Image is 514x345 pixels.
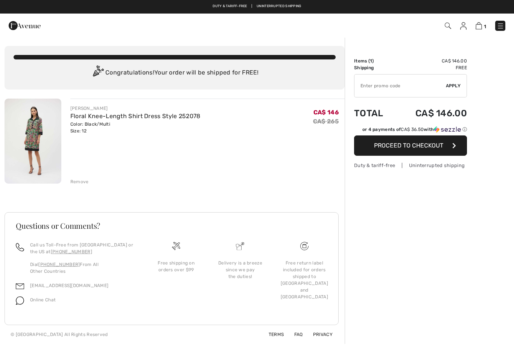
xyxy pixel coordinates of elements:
[362,126,467,133] div: or 4 payments of with
[5,99,61,184] img: Floral Knee-Length Shirt Dress Style 252078
[16,282,24,290] img: email
[236,242,244,250] img: Delivery is a breeze since we pay the duties!
[476,22,482,29] img: Shopping Bag
[484,24,486,29] span: 1
[395,64,467,71] td: Free
[16,243,24,251] img: call
[354,135,467,156] button: Proceed to Checkout
[370,58,372,64] span: 1
[16,222,327,229] h3: Questions or Comments?
[30,283,108,288] a: [EMAIL_ADDRESS][DOMAIN_NAME]
[150,260,202,273] div: Free shipping on orders over $99
[354,126,467,135] div: or 4 payments ofCA$ 36.50withSezzle Click to learn more about Sezzle
[445,23,451,29] img: Search
[434,126,461,133] img: Sezzle
[70,121,201,134] div: Color: Black/Multi Size: 12
[354,64,395,71] td: Shipping
[30,261,135,275] p: Dial From All Other Countries
[374,142,443,149] span: Proceed to Checkout
[446,82,461,89] span: Apply
[70,178,89,185] div: Remove
[38,262,80,267] a: [PHONE_NUMBER]
[30,297,56,302] span: Online Chat
[354,74,446,97] input: Promo code
[476,21,486,30] a: 1
[172,242,180,250] img: Free shipping on orders over $99
[354,58,395,64] td: Items ( )
[460,22,467,30] img: My Info
[70,112,201,120] a: Floral Knee-Length Shirt Dress Style 252078
[11,331,108,338] div: © [GEOGRAPHIC_DATA] All Rights Reserved
[9,18,41,33] img: 1ère Avenue
[313,118,339,125] s: CA$ 265
[9,21,41,29] a: 1ère Avenue
[395,100,467,126] td: CA$ 146.00
[497,22,504,30] img: Menu
[14,65,336,81] div: Congratulations! Your order will be shipped for FREE!
[354,162,467,169] div: Duty & tariff-free | Uninterrupted shipping
[278,260,330,300] div: Free return label included for orders shipped to [GEOGRAPHIC_DATA] and [GEOGRAPHIC_DATA]
[70,105,201,112] div: [PERSON_NAME]
[401,127,424,132] span: CA$ 36.50
[285,332,303,337] a: FAQ
[354,100,395,126] td: Total
[30,242,135,255] p: Call us Toll-Free from [GEOGRAPHIC_DATA] or the US at
[214,260,266,280] div: Delivery is a breeze since we pay the duties!
[313,109,339,116] span: CA$ 146
[395,58,467,64] td: CA$ 146.00
[260,332,284,337] a: Terms
[304,332,333,337] a: Privacy
[300,242,309,250] img: Free shipping on orders over $99
[51,249,92,254] a: [PHONE_NUMBER]
[16,296,24,305] img: chat
[90,65,105,81] img: Congratulation2.svg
